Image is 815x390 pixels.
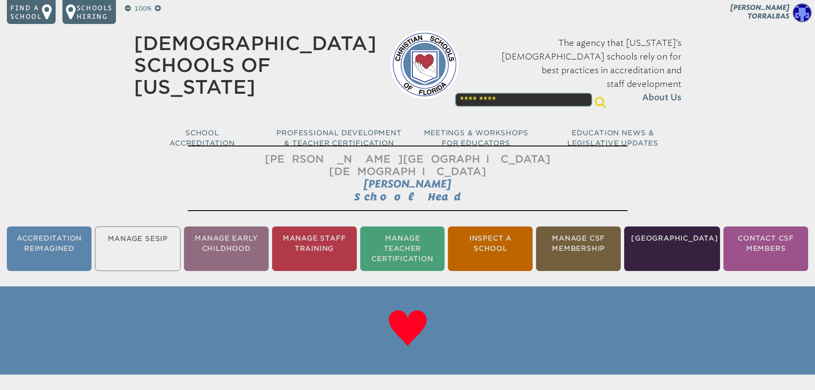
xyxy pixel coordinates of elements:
li: Accreditation Reimagined [7,226,92,271]
li: Manage Teacher Certification [360,226,445,271]
span: [PERSON_NAME] Torralbas [730,3,789,20]
span: [PERSON_NAME] [364,178,451,190]
li: Contact CSF Members [723,226,808,271]
span: Education News & Legislative Updates [567,129,658,147]
span: Professional Development & Teacher Certification [276,129,401,147]
li: Manage CSF Membership [536,226,621,271]
li: [GEOGRAPHIC_DATA] [624,226,720,271]
img: heart-darker.svg [382,304,433,355]
span: School Accreditation [169,129,234,147]
p: The agency that [US_STATE]’s [DEMOGRAPHIC_DATA] schools rely on for best practices in accreditati... [472,36,682,104]
li: Manage Early Childhood [184,226,269,271]
a: [DEMOGRAPHIC_DATA] Schools of [US_STATE] [134,32,376,98]
li: Inspect a School [448,226,533,271]
span: Meetings & Workshops for Educators [424,129,528,147]
li: Manage Staff Training [272,226,357,271]
img: csf-logo-web-colors.png [390,30,459,99]
img: 173be974349a722712d9d78b79ba5144 [793,3,812,22]
p: Find a school [10,3,42,21]
span: About Us [642,91,682,104]
span: [PERSON_NAME][GEOGRAPHIC_DATA][DEMOGRAPHIC_DATA] [265,153,551,178]
p: Schools Hiring [77,3,113,21]
p: 100% [133,3,153,14]
span: School Head [354,191,461,202]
